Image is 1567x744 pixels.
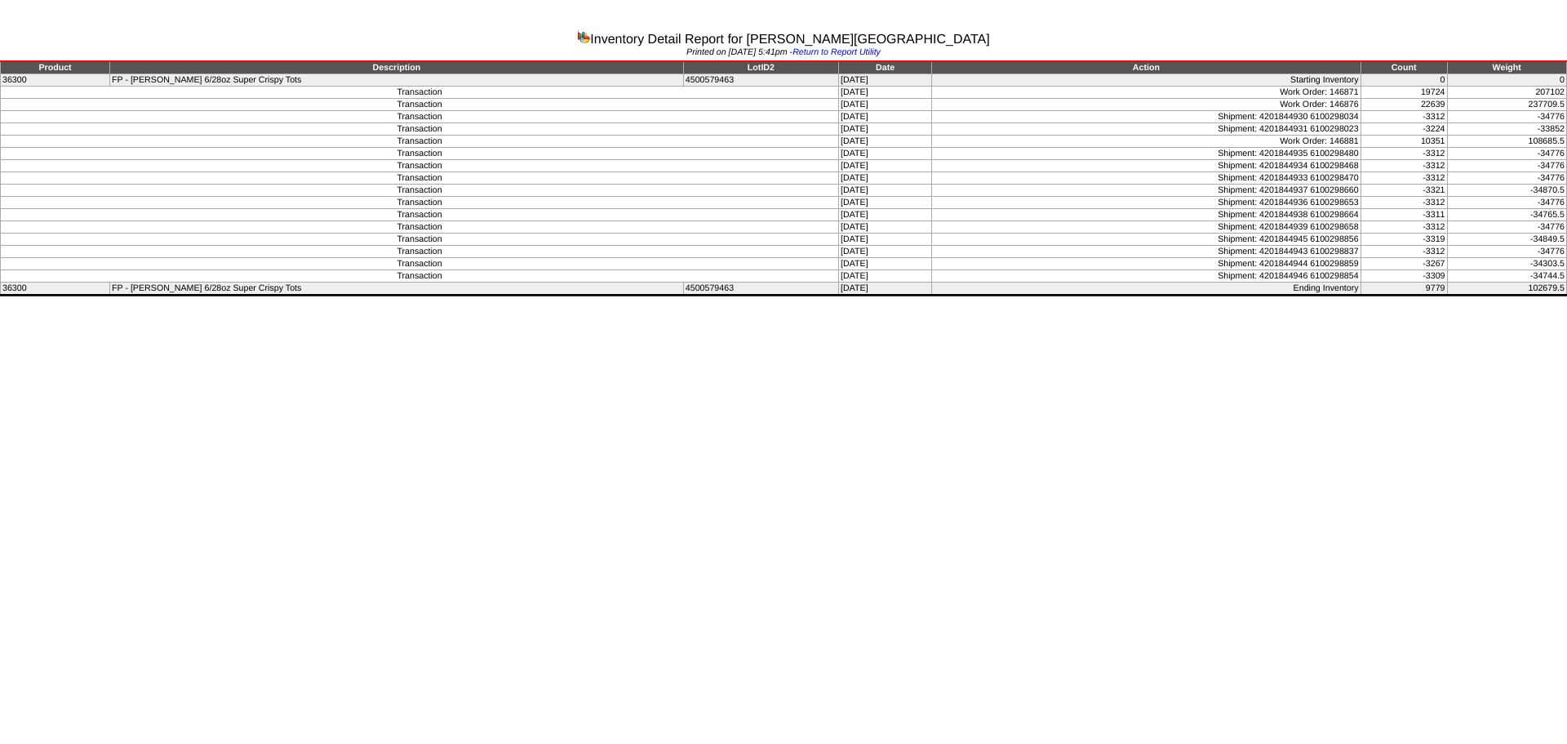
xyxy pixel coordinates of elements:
[1447,99,1566,111] td: 237709.5
[792,47,881,57] a: Return to Report Utility
[839,221,932,234] td: [DATE]
[932,123,1361,136] td: Shipment: 4201844931 6100298023
[1447,87,1566,99] td: 207102
[932,258,1361,270] td: Shipment: 4201844944 6100298859
[1447,148,1566,160] td: -34776
[1447,283,1566,296] td: 102679.5
[839,111,932,123] td: [DATE]
[839,258,932,270] td: [DATE]
[1361,270,1447,283] td: -3309
[932,99,1361,111] td: Work Order: 146876
[932,283,1361,296] td: Ending Inventory
[932,148,1361,160] td: Shipment: 4201844935 6100298480
[1,61,110,74] td: Product
[1361,221,1447,234] td: -3312
[683,283,838,296] td: 4500579463
[1361,258,1447,270] td: -3267
[1447,172,1566,185] td: -34776
[110,61,684,74] td: Description
[1,148,839,160] td: Transaction
[932,185,1361,197] td: Shipment: 4201844937 6100298660
[1361,197,1447,209] td: -3312
[1361,123,1447,136] td: -3224
[839,99,932,111] td: [DATE]
[839,123,932,136] td: [DATE]
[1361,111,1447,123] td: -3312
[683,61,838,74] td: LotID2
[1,258,839,270] td: Transaction
[932,221,1361,234] td: Shipment: 4201844939 6100298658
[932,270,1361,283] td: Shipment: 4201844946 6100298854
[932,61,1361,74] td: Action
[932,74,1361,87] td: Starting Inventory
[1,283,110,296] td: 36300
[1447,209,1566,221] td: -34765.5
[1,160,839,172] td: Transaction
[1447,258,1566,270] td: -34303.5
[1361,172,1447,185] td: -3312
[1447,234,1566,246] td: -34849.5
[1361,61,1447,74] td: Count
[839,270,932,283] td: [DATE]
[1,99,839,111] td: Transaction
[932,160,1361,172] td: Shipment: 4201844934 6100298468
[932,197,1361,209] td: Shipment: 4201844936 6100298653
[1361,99,1447,111] td: 22639
[1361,87,1447,99] td: 19724
[1361,209,1447,221] td: -3311
[1447,61,1566,74] td: Weight
[1447,270,1566,283] td: -34744.5
[1361,136,1447,148] td: 10351
[683,74,838,87] td: 4500579463
[1361,185,1447,197] td: -3321
[1361,234,1447,246] td: -3319
[1,74,110,87] td: 36300
[1,197,839,209] td: Transaction
[839,234,932,246] td: [DATE]
[1447,160,1566,172] td: -34776
[1447,123,1566,136] td: -33852
[110,283,684,296] td: FP - [PERSON_NAME] 6/28oz Super Crispy Tots
[1,87,839,99] td: Transaction
[1,270,839,283] td: Transaction
[577,30,590,43] img: graph.gif
[839,136,932,148] td: [DATE]
[839,246,932,258] td: [DATE]
[1447,221,1566,234] td: -34776
[839,172,932,185] td: [DATE]
[932,87,1361,99] td: Work Order: 146871
[839,87,932,99] td: [DATE]
[1447,185,1566,197] td: -34870.5
[1447,74,1566,87] td: 0
[1447,136,1566,148] td: 108685.5
[1,185,839,197] td: Transaction
[839,160,932,172] td: [DATE]
[839,74,932,87] td: [DATE]
[932,246,1361,258] td: Shipment: 4201844943 6100298837
[1361,246,1447,258] td: -3312
[932,136,1361,148] td: Work Order: 146881
[1,111,839,123] td: Transaction
[1,209,839,221] td: Transaction
[839,283,932,296] td: [DATE]
[1447,197,1566,209] td: -34776
[932,209,1361,221] td: Shipment: 4201844938 6100298664
[839,148,932,160] td: [DATE]
[1,234,839,246] td: Transaction
[1447,246,1566,258] td: -34776
[932,234,1361,246] td: Shipment: 4201844945 6100298856
[1361,160,1447,172] td: -3312
[1,221,839,234] td: Transaction
[110,74,684,87] td: FP - [PERSON_NAME] 6/28oz Super Crispy Tots
[1,123,839,136] td: Transaction
[839,61,932,74] td: Date
[1447,111,1566,123] td: -34776
[1361,148,1447,160] td: -3312
[1,246,839,258] td: Transaction
[839,197,932,209] td: [DATE]
[1361,283,1447,296] td: 9779
[1,136,839,148] td: Transaction
[1361,74,1447,87] td: 0
[839,209,932,221] td: [DATE]
[839,185,932,197] td: [DATE]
